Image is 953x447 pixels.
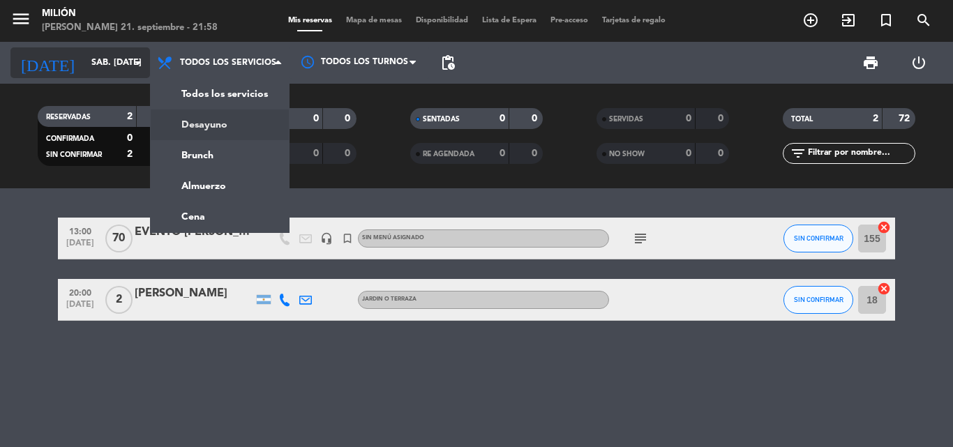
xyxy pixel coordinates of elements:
[180,58,276,68] span: Todos los servicios
[794,296,843,303] span: SIN CONFIRMAR
[500,114,505,123] strong: 0
[609,116,643,123] span: SERVIDAS
[135,223,253,241] div: EVENTO [PERSON_NAME] 13 HS 70 PAX
[500,149,505,158] strong: 0
[313,149,319,158] strong: 0
[320,232,333,245] i: headset_mic
[440,54,456,71] span: pending_actions
[840,12,857,29] i: exit_to_app
[42,7,218,21] div: Milión
[63,284,98,300] span: 20:00
[127,133,133,143] strong: 0
[42,21,218,35] div: [PERSON_NAME] 21. septiembre - 21:58
[63,222,98,238] span: 13:00
[339,17,409,24] span: Mapa de mesas
[910,54,927,71] i: power_settings_new
[783,286,853,314] button: SIN CONFIRMAR
[63,300,98,316] span: [DATE]
[46,135,94,142] span: CONFIRMADA
[341,232,354,245] i: turned_in_not
[877,220,891,234] i: cancel
[46,151,102,158] span: SIN CONFIRMAR
[806,146,915,161] input: Filtrar por nombre...
[10,47,84,78] i: [DATE]
[127,112,133,121] strong: 2
[151,202,289,232] a: Cena
[345,149,353,158] strong: 0
[790,145,806,162] i: filter_list
[783,225,853,252] button: SIN CONFIRMAR
[10,8,31,34] button: menu
[595,17,673,24] span: Tarjetas de regalo
[878,12,894,29] i: turned_in_not
[151,140,289,171] a: Brunch
[46,114,91,121] span: RESERVADAS
[632,230,649,247] i: subject
[862,54,879,71] span: print
[345,114,353,123] strong: 0
[718,114,726,123] strong: 0
[105,225,133,252] span: 70
[130,54,147,71] i: arrow_drop_down
[686,114,691,123] strong: 0
[151,171,289,202] a: Almuerzo
[63,238,98,255] span: [DATE]
[609,151,645,158] span: NO SHOW
[686,149,691,158] strong: 0
[105,286,133,314] span: 2
[791,116,813,123] span: TOTAL
[127,149,133,159] strong: 2
[532,149,540,158] strong: 0
[899,114,913,123] strong: 72
[915,12,932,29] i: search
[135,285,253,303] div: [PERSON_NAME]
[409,17,475,24] span: Disponibilidad
[532,114,540,123] strong: 0
[475,17,543,24] span: Lista de Espera
[423,151,474,158] span: RE AGENDADA
[718,149,726,158] strong: 0
[151,109,289,140] a: Desayuno
[313,114,319,123] strong: 0
[151,79,289,109] a: Todos los servicios
[423,116,460,123] span: SENTADAS
[362,235,424,241] span: Sin menú asignado
[802,12,819,29] i: add_circle_outline
[877,282,891,296] i: cancel
[873,114,878,123] strong: 2
[10,8,31,29] i: menu
[281,17,339,24] span: Mis reservas
[543,17,595,24] span: Pre-acceso
[894,42,943,84] div: LOG OUT
[794,234,843,242] span: SIN CONFIRMAR
[362,296,417,302] span: JARDIN o TERRAZA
